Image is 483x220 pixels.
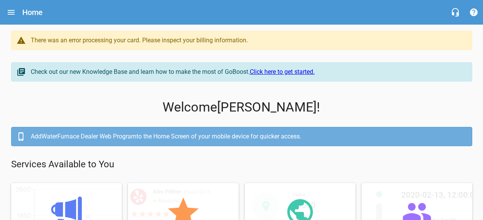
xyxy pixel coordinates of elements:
[22,6,43,18] h6: Home
[31,67,464,77] div: Check out our new Knowledge Base and learn how to make the most of GoBoost.
[11,158,472,171] p: Services Available to You
[11,31,472,50] a: There was an error processing your card. Please inspect your billing information.
[250,68,315,75] a: Click here to get started.
[446,3,465,22] button: Live Chat
[11,127,472,146] a: AddWaterFurnace Dealer Web Programto the Home Screen of your mobile device for quicker access.
[465,3,483,22] button: Support Portal
[2,3,20,22] button: Open drawer
[31,132,464,141] div: Add WaterFurnace Dealer Web Program to the Home Screen of your mobile device for quicker access.
[31,36,464,45] div: There was an error processing your card. Please inspect your billing information.
[11,100,472,115] p: Welcome [PERSON_NAME] !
